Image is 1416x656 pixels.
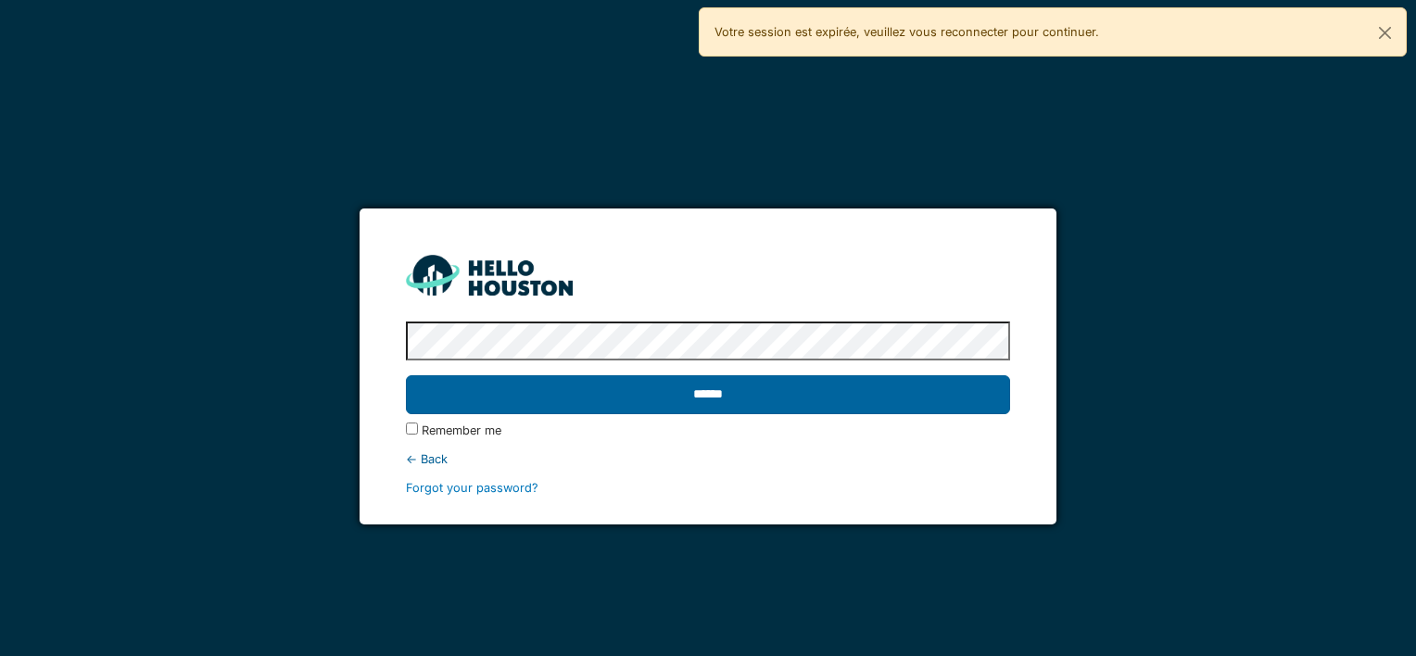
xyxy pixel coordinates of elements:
[406,481,538,495] a: Forgot your password?
[406,450,1009,468] div: ← Back
[422,422,501,439] label: Remember me
[699,7,1407,57] div: Votre session est expirée, veuillez vous reconnecter pour continuer.
[406,255,573,295] img: HH_line-BYnF2_Hg.png
[1364,8,1406,57] button: Close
